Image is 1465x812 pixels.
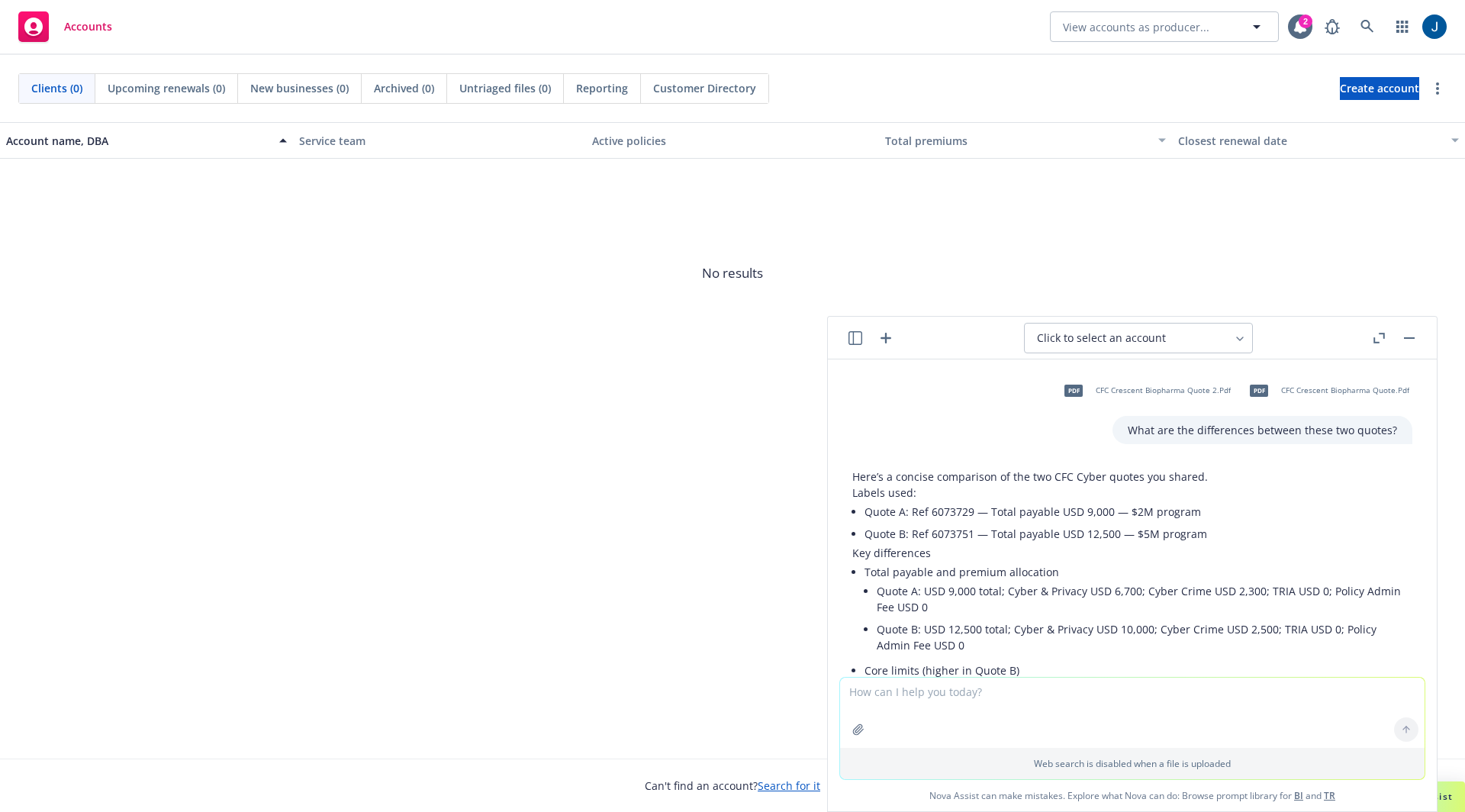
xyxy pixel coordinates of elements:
button: Service team [293,122,586,159]
p: Labels used: [852,485,1412,501]
a: Accounts [12,5,118,48]
div: Closest renewal date [1178,133,1442,149]
div: Total premiums [885,133,1149,149]
li: Quote B: USD 12,500 total; Cyber & Privacy USD 10,000; Cyber Crime USD 2,500; TRIA USD 0; Policy ... [877,618,1412,656]
button: View accounts as producer... [1050,11,1279,42]
a: Create account [1340,77,1419,100]
p: Web search is disabled when a file is uploaded [849,757,1415,770]
a: Search for it [758,778,820,793]
span: CFC Crescent Biopharma Quote 2.Pdf [1096,385,1231,395]
p: Here’s a concise comparison of the two CFC Cyber quotes you shared. [852,469,1412,485]
div: Service team [299,133,580,149]
a: TR [1324,789,1335,802]
span: CFC Crescent Biopharma Quote.Pdf [1281,385,1409,395]
button: Total premiums [879,122,1172,159]
div: PdfCFC Crescent Biopharma Quote.Pdf [1240,372,1412,410]
button: Closest renewal date [1172,122,1465,159]
div: PdfCFC Crescent Biopharma Quote 2.Pdf [1054,372,1234,410]
span: Can't find an account? [645,778,820,794]
span: Pdf [1064,385,1083,396]
li: Quote A: USD 9,000 total; Cyber & Privacy USD 6,700; Cyber Crime USD 2,300; TRIA USD 0; Policy Ad... [877,580,1412,618]
span: Accounts [64,21,112,33]
div: 2 [1299,14,1312,28]
a: Switch app [1387,11,1418,42]
li: Quote B: Ref 6073751 — Total payable USD 12,500 — $5M program [865,523,1412,545]
span: Reporting [576,80,628,96]
div: Active policies [592,133,873,149]
img: photo [1422,14,1447,39]
p: Total payable and premium allocation [865,564,1412,580]
span: Create account [1340,74,1419,103]
span: Customer Directory [653,80,756,96]
a: Report a Bug [1317,11,1347,42]
p: Core limits (higher in Quote B) [865,662,1412,678]
p: Key differences [852,545,1412,561]
a: Search [1352,11,1383,42]
a: BI [1294,789,1303,802]
p: What are the differences between these two quotes? [1128,422,1397,438]
span: Pdf [1250,385,1268,396]
span: Nova Assist can make mistakes. Explore what Nova can do: Browse prompt library for and [834,780,1431,811]
span: Untriaged files (0) [459,80,551,96]
button: Active policies [586,122,879,159]
span: Click to select an account [1037,330,1166,346]
span: New businesses (0) [250,80,349,96]
span: Clients (0) [31,80,82,96]
a: more [1428,79,1447,98]
span: View accounts as producer... [1063,19,1209,35]
span: Upcoming renewals (0) [108,80,225,96]
li: Quote A: Ref 6073729 — Total payable USD 9,000 — $2M program [865,501,1412,523]
button: Click to select an account [1024,323,1253,353]
span: Archived (0) [374,80,434,96]
div: Account name, DBA [6,133,270,149]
